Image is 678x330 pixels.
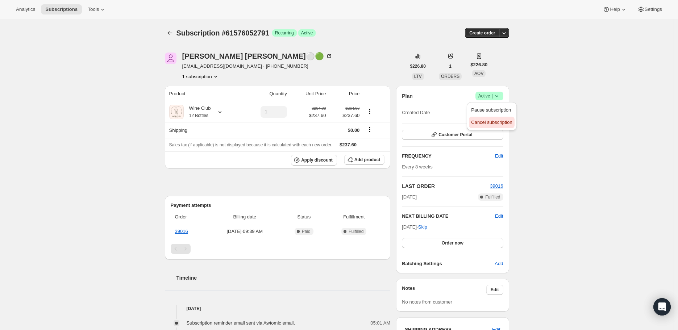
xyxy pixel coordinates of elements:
[402,109,430,116] span: Created Date
[284,213,323,221] span: Status
[471,107,511,113] span: Pause subscription
[645,7,662,12] span: Settings
[402,260,495,267] h6: Batching Settings
[41,4,82,14] button: Subscriptions
[348,128,360,133] span: $0.00
[176,274,391,281] h2: Timeline
[275,30,294,36] span: Recurring
[402,238,503,248] button: Order now
[474,71,483,76] span: AOV
[171,209,207,225] th: Order
[209,213,280,221] span: Billing date
[469,117,514,128] button: Cancel subscription
[171,202,385,209] h2: Payment attempts
[209,228,280,235] span: [DATE] · 09:39 AM
[465,28,499,38] button: Create order
[402,193,417,201] span: [DATE]
[165,122,241,138] th: Shipping
[370,319,390,327] span: 05:01 AM
[471,120,512,125] span: Cancel subscription
[301,157,333,163] span: Apply discount
[406,61,430,71] button: $226.80
[490,183,503,190] button: 39016
[176,29,269,37] span: Subscription #61576052791
[402,183,490,190] h2: LAST ORDER
[45,7,78,12] span: Subscriptions
[328,86,362,102] th: Price
[414,74,422,79] span: LTV
[328,213,380,221] span: Fulfillment
[175,229,188,234] a: 39016
[490,258,507,270] button: Add
[653,298,671,316] div: Open Intercom Messenger
[349,229,363,234] span: Fulfilled
[171,244,385,254] nav: Pagination
[302,229,311,234] span: Paid
[83,4,111,14] button: Tools
[169,142,333,147] span: Sales tax (if applicable) is not displayed because it is calculated with each new order.
[414,221,432,233] button: Skip
[492,93,493,99] span: |
[598,4,631,14] button: Help
[402,153,495,160] h2: FREQUENCY
[490,183,503,189] a: 39016
[633,4,666,14] button: Settings
[438,132,472,138] span: Customer Portal
[182,53,333,60] div: [PERSON_NAME] [PERSON_NAME]⚪🟢
[88,7,99,12] span: Tools
[469,104,514,116] button: Pause subscription
[364,107,375,115] button: Product actions
[491,287,499,293] span: Edit
[442,240,463,246] span: Order now
[187,320,295,326] span: Subscription reminder email sent via Awtomic email.
[165,86,241,102] th: Product
[402,299,452,305] span: No notes from customer
[445,61,456,71] button: 1
[364,125,375,133] button: Shipping actions
[344,155,384,165] button: Add product
[330,112,359,119] span: $237.60
[449,63,452,69] span: 1
[165,305,391,312] h4: [DATE]
[402,285,486,295] h3: Notes
[402,224,427,230] span: [DATE] ·
[340,142,357,147] span: $237.60
[16,7,35,12] span: Analytics
[485,194,500,200] span: Fulfilled
[291,155,337,166] button: Apply discount
[169,105,184,119] img: product img
[182,63,333,70] span: [EMAIL_ADDRESS][DOMAIN_NAME] · [PHONE_NUMBER]
[402,92,413,100] h2: Plan
[491,150,507,162] button: Edit
[486,285,503,295] button: Edit
[345,106,359,110] small: $264.00
[309,112,326,119] span: $237.60
[410,63,426,69] span: $226.80
[12,4,39,14] button: Analytics
[495,213,503,220] button: Edit
[441,74,459,79] span: ORDERS
[470,61,487,68] span: $226.80
[312,106,326,110] small: $264.00
[402,164,433,170] span: Every 8 weeks
[184,105,211,119] div: Wine Club
[418,224,427,231] span: Skip
[165,53,176,64] span: Amy Steimle⚪🟢
[165,28,175,38] button: Subscriptions
[189,113,208,118] small: 12 Bottles
[495,153,503,160] span: Edit
[301,30,313,36] span: Active
[469,30,495,36] span: Create order
[289,86,328,102] th: Unit Price
[354,157,380,163] span: Add product
[478,92,500,100] span: Active
[402,213,495,220] h2: NEXT BILLING DATE
[495,260,503,267] span: Add
[241,86,289,102] th: Quantity
[182,73,219,80] button: Product actions
[402,130,503,140] button: Customer Portal
[610,7,620,12] span: Help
